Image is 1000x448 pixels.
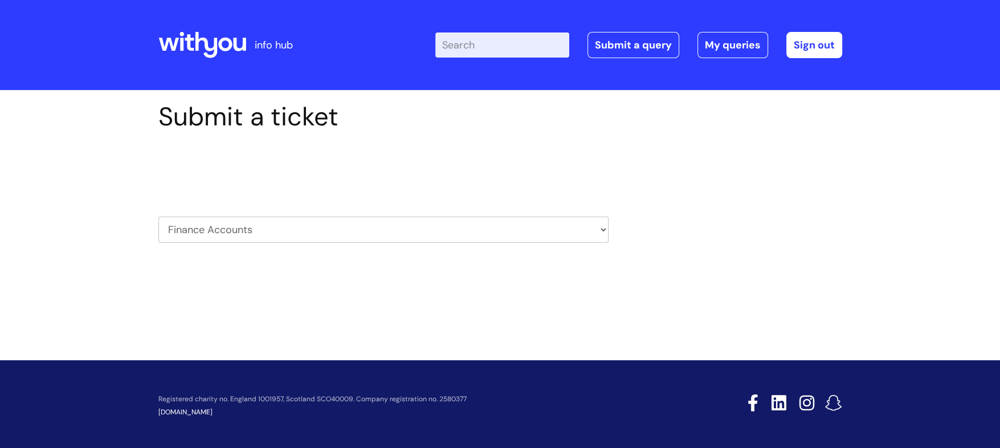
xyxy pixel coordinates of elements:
[435,32,569,58] input: Search
[158,396,667,403] p: Registered charity no. England 1001957, Scotland SCO40009. Company registration no. 2580377
[158,408,213,417] a: [DOMAIN_NAME]
[697,32,768,58] a: My queries
[158,158,609,180] h2: Select issue type
[435,32,842,58] div: | -
[255,36,293,54] p: info hub
[786,32,842,58] a: Sign out
[587,32,679,58] a: Submit a query
[158,101,609,132] h1: Submit a ticket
